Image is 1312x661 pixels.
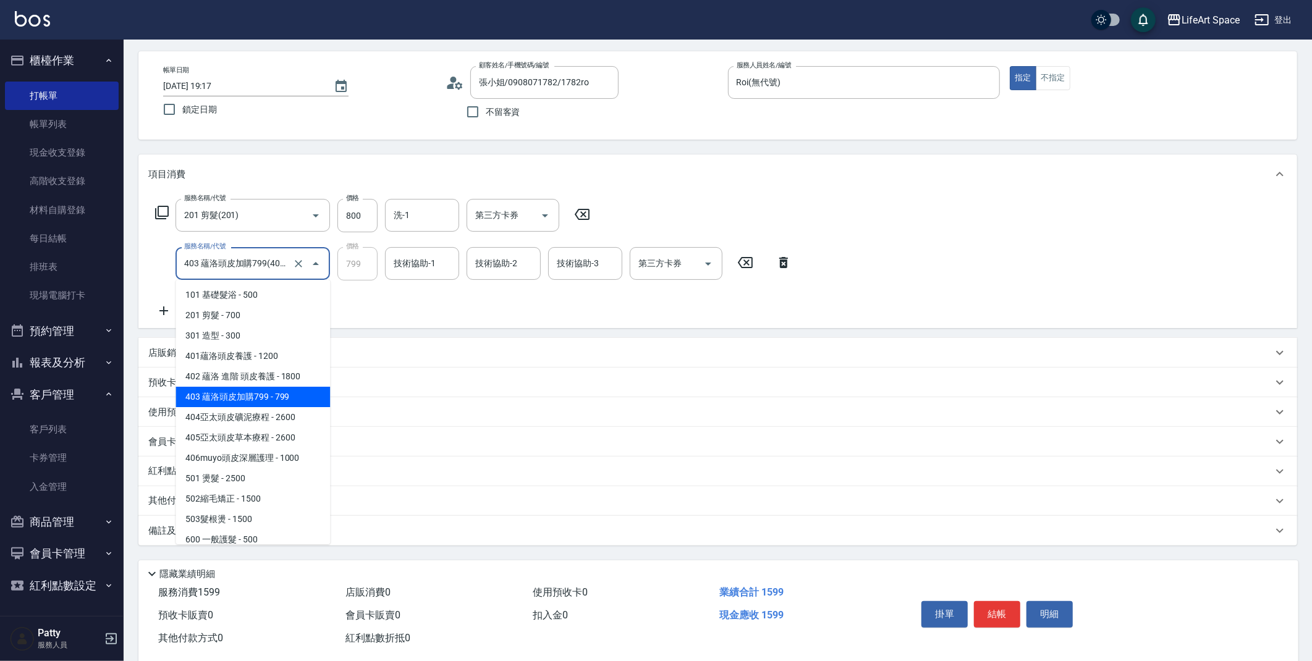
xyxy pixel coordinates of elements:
span: 405亞太頭皮草本療程 - 2600 [176,427,330,448]
a: 帳單列表 [5,110,119,138]
a: 材料自購登錄 [5,196,119,224]
a: 高階收支登錄 [5,167,119,195]
label: 價格 [346,193,359,203]
button: 會員卡管理 [5,537,119,570]
span: 301 造型 - 300 [176,326,330,346]
span: 503髮根燙 - 1500 [176,509,330,529]
a: 每日結帳 [5,224,119,253]
button: 登出 [1250,9,1297,32]
span: 現金應收 1599 [719,609,784,621]
span: 鎖定日期 [182,103,217,116]
p: 項目消費 [148,168,185,181]
button: 結帳 [974,601,1020,627]
label: 服務人員姓名/編號 [737,61,791,70]
span: 其他付款方式 0 [158,632,223,644]
span: 401蘊洛頭皮養護 - 1200 [176,346,330,366]
span: 會員卡販賣 0 [345,609,400,621]
p: 使用預收卡 [148,406,195,419]
img: Logo [15,11,50,27]
a: 打帳單 [5,82,119,110]
p: 其他付款方式 [148,494,262,508]
img: Person [10,626,35,651]
span: 501 燙髮 - 2500 [176,468,330,489]
div: 預收卡販賣 [138,368,1297,397]
button: Open [698,254,718,274]
span: 201 剪髮 - 700 [176,305,330,326]
a: 入金管理 [5,473,119,501]
label: 顧客姓名/手機號碼/編號 [479,61,549,70]
label: 服務名稱/代號 [184,242,226,251]
span: 業績合計 1599 [719,586,784,598]
span: 600 一般護髮 - 500 [176,529,330,550]
span: 404亞太頭皮礦泥療程 - 2600 [176,407,330,427]
div: 項目消費 [138,154,1297,194]
p: 備註及來源 [148,524,195,537]
div: 備註及來源 [138,516,1297,545]
a: 排班表 [5,253,119,281]
button: 紅利點數設定 [5,570,119,602]
button: 櫃檯作業 [5,44,119,77]
button: Open [306,206,326,225]
label: 服務名稱/代號 [184,193,226,203]
a: 客戶列表 [5,415,119,444]
span: 不留客資 [486,106,520,119]
button: Choose date, selected date is 2025-08-18 [326,72,356,101]
p: 紅利點數 [148,465,222,478]
button: LifeArt Space [1162,7,1245,33]
span: 預收卡販賣 0 [158,609,213,621]
button: 明細 [1026,601,1073,627]
button: 指定 [1010,66,1036,90]
span: 服務消費 1599 [158,586,220,598]
label: 價格 [346,242,359,251]
div: 店販銷售 [138,338,1297,368]
button: 不指定 [1036,66,1070,90]
div: LifeArt Space [1182,12,1240,28]
label: 帳單日期 [163,65,189,75]
input: YYYY/MM/DD hh:mm [163,76,321,96]
p: 隱藏業績明細 [159,568,215,581]
span: 店販消費 0 [345,586,391,598]
a: 現場電腦打卡 [5,281,119,309]
h5: Patty [38,627,101,639]
div: 其他付款方式入金可用餘額: 0 [138,486,1297,516]
span: 使用預收卡 0 [533,586,588,598]
p: 預收卡販賣 [148,376,195,389]
span: 403 蘊洛頭皮加購799 - 799 [176,387,330,407]
div: 使用預收卡 [138,397,1297,427]
a: 現金收支登錄 [5,138,119,167]
button: 商品管理 [5,506,119,538]
p: 服務人員 [38,639,101,650]
p: 會員卡銷售 [148,436,195,448]
span: 扣入金 0 [533,609,568,621]
div: 會員卡銷售 [138,427,1297,457]
button: Open [535,206,555,225]
button: 預約管理 [5,315,119,347]
button: Close [306,254,326,274]
button: 報表及分析 [5,347,119,379]
button: save [1131,7,1156,32]
p: 店販銷售 [148,347,185,360]
span: 502縮毛矯正 - 1500 [176,489,330,509]
button: Clear [290,255,307,272]
span: 406muyo頭皮深層護理 - 1000 [176,448,330,468]
button: 掛單 [921,601,968,627]
button: 客戶管理 [5,379,119,411]
span: 紅利點數折抵 0 [345,632,410,644]
a: 卡券管理 [5,444,119,472]
span: 402 蘊洛 進階 頭皮養護 - 1800 [176,366,330,387]
span: 101 基礎髮浴 - 500 [176,285,330,305]
div: 紅利點數剩餘點數: 0 [138,457,1297,486]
